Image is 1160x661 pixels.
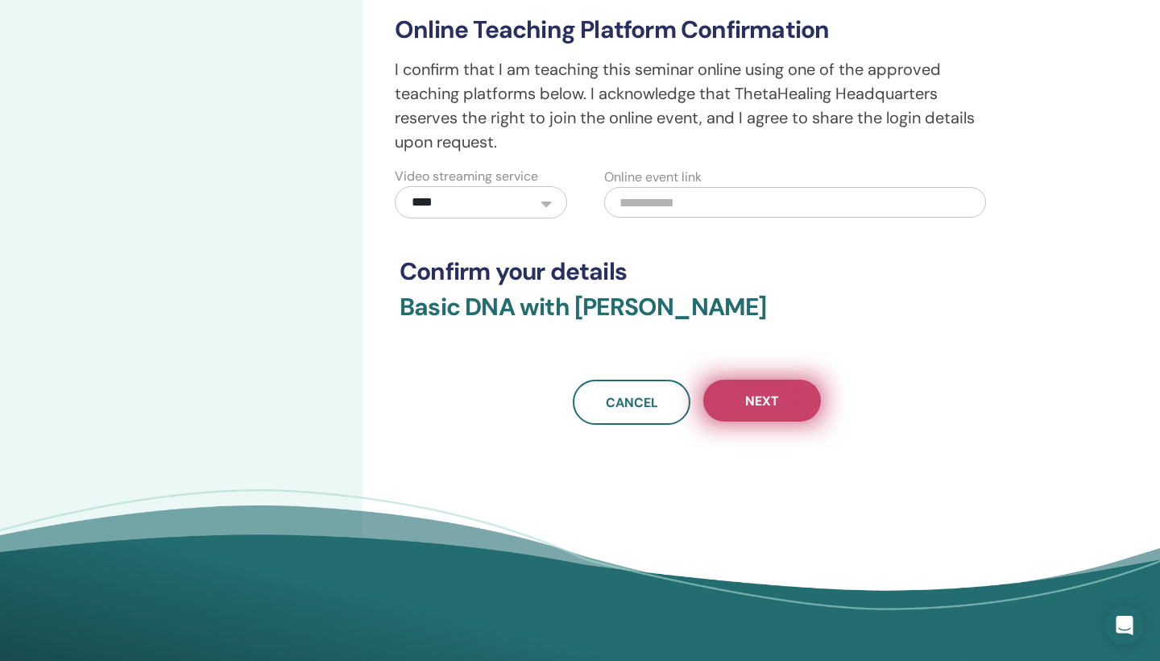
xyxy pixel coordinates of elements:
a: Cancel [573,380,690,425]
h3: Basic DNA with [PERSON_NAME] [400,293,994,341]
h3: Confirm your details [400,257,994,286]
button: Next [703,380,821,422]
label: Video streaming service [395,167,538,186]
p: I confirm that I am teaching this seminar online using one of the approved teaching platforms bel... [395,57,999,154]
span: Cancel [606,394,658,411]
div: Open Intercom Messenger [1105,606,1144,645]
h3: Online Teaching Platform Confirmation [395,15,999,44]
label: Online event link [604,168,702,187]
span: Next [745,393,779,409]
